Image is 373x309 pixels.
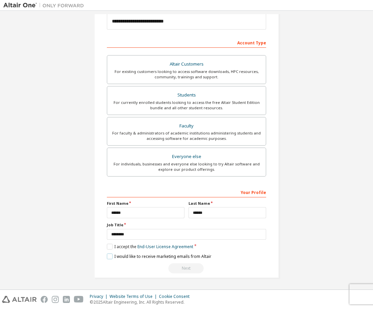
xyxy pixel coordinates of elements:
[41,296,48,303] img: facebook.svg
[111,152,262,161] div: Everyone else
[107,37,266,48] div: Account Type
[90,299,194,305] p: © 2025 Altair Engineering, Inc. All Rights Reserved.
[111,121,262,131] div: Faculty
[2,296,37,303] img: altair_logo.svg
[74,296,84,303] img: youtube.svg
[107,244,193,249] label: I accept the
[111,60,262,69] div: Altair Customers
[111,130,262,141] div: For faculty & administrators of academic institutions administering students and accessing softwa...
[107,222,266,228] label: Job Title
[110,294,159,299] div: Website Terms of Use
[137,244,193,249] a: End-User License Agreement
[111,90,262,100] div: Students
[107,201,184,206] label: First Name
[107,254,211,259] label: I would like to receive marketing emails from Altair
[189,201,266,206] label: Last Name
[63,296,70,303] img: linkedin.svg
[159,294,194,299] div: Cookie Consent
[3,2,87,9] img: Altair One
[111,100,262,111] div: For currently enrolled students looking to access the free Altair Student Edition bundle and all ...
[90,294,110,299] div: Privacy
[52,296,59,303] img: instagram.svg
[111,69,262,80] div: For existing customers looking to access software downloads, HPC resources, community, trainings ...
[107,263,266,273] div: Select your account type to continue
[111,161,262,172] div: For individuals, businesses and everyone else looking to try Altair software and explore our prod...
[107,187,266,197] div: Your Profile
